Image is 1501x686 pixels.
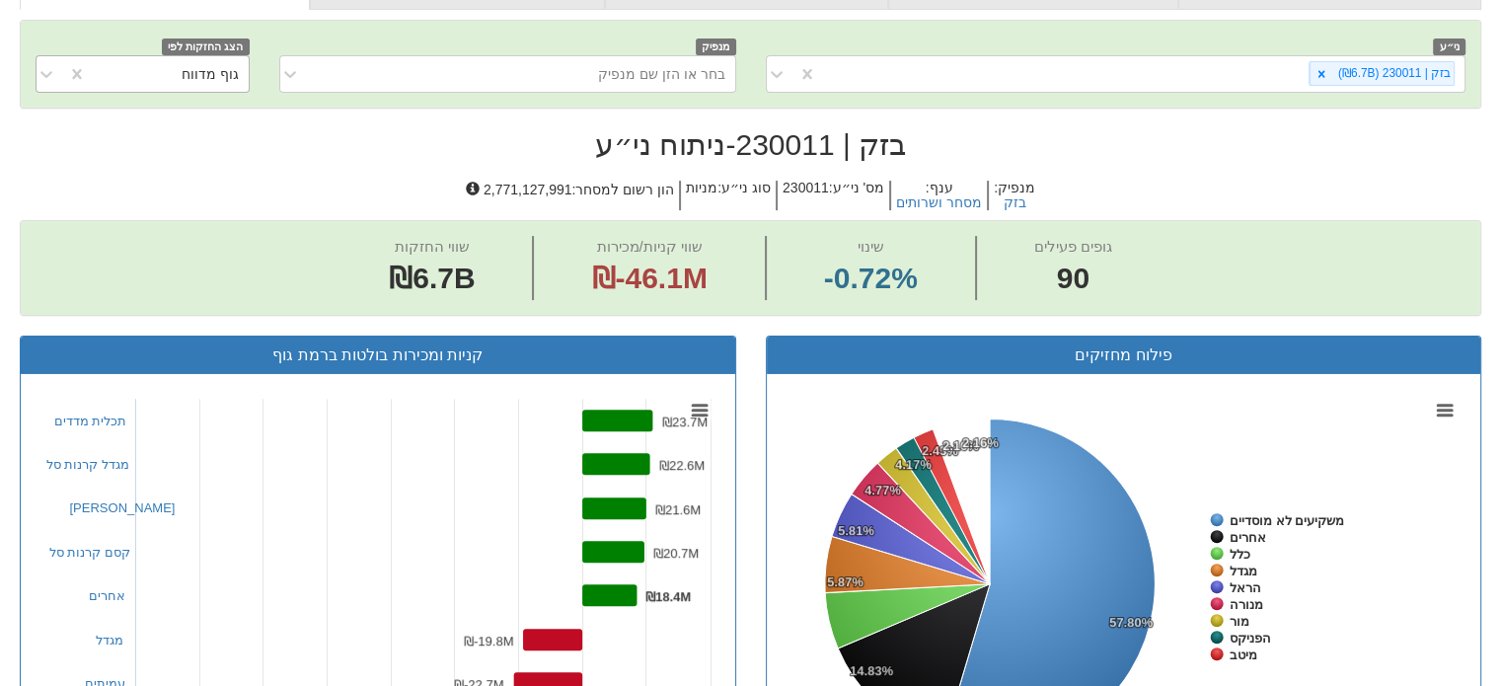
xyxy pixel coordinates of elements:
[895,457,932,472] tspan: 4.17%
[54,414,127,428] a: תכלית מדדים
[896,195,982,210] button: מסחר ושרותים
[962,435,999,450] tspan: 2.16%
[1230,547,1250,562] tspan: כלל
[922,443,958,458] tspan: 2.43%
[389,262,475,294] span: ₪6.7B
[182,64,239,84] div: גוף מדווח
[645,589,691,604] tspan: ₪18.4M
[395,238,470,255] span: שווי החזקות
[1433,38,1465,55] span: ני״ע
[987,181,1040,211] h5: מנפיק :
[1230,614,1249,629] tspan: מור
[696,38,736,55] span: מנפיק
[49,545,130,560] a: קסם קרנות סל
[46,457,129,472] a: מגדל קרנות סל
[864,483,901,497] tspan: 4.77%
[679,181,776,211] h5: סוג ני״ע : מניות
[1034,238,1112,255] span: גופים פעילים
[89,588,125,603] a: אחרים
[838,523,874,538] tspan: 5.81%
[1230,648,1257,662] tspan: מיטב
[1003,195,1025,210] button: בזק
[1230,580,1261,595] tspan: הראל
[461,181,679,211] h5: הון רשום למסחר : 2,771,127,991
[96,633,123,648] a: מגדל
[1230,530,1266,545] tspan: אחרים
[850,663,894,678] tspan: 14.83%
[858,238,884,255] span: שינוי
[1230,597,1263,612] tspan: מנורה
[659,458,705,473] tspan: ₪22.6M
[782,346,1466,364] h3: פילוח מחזיקים
[889,181,987,211] h5: ענף :
[662,415,708,429] tspan: ₪23.7M
[596,238,702,255] span: שווי קניות/מכירות
[653,546,699,561] tspan: ₪20.7M
[1034,258,1112,300] span: 90
[827,574,863,589] tspan: 5.87%
[36,346,720,364] h3: קניות ומכירות בולטות ברמת גוף
[70,500,176,515] a: [PERSON_NAME]
[1230,631,1271,646] tspan: הפניקס
[655,502,701,517] tspan: ₪21.6M
[162,38,249,55] span: הצג החזקות לפי
[20,128,1481,161] h2: בזק | 230011 - ניתוח ני״ע
[1332,62,1454,85] div: בזק | 230011 (₪6.7B)
[1230,513,1344,528] tspan: משקיעים לא מוסדיים
[591,262,707,294] span: ₪-46.1M
[776,181,889,211] h5: מס' ני״ע : 230011
[1230,564,1257,578] tspan: מגדל
[1109,615,1154,630] tspan: 57.80%
[824,258,918,300] span: -0.72%
[598,64,725,84] div: בחר או הזן שם מנפיק
[464,634,513,648] tspan: ₪-19.8M
[942,438,979,453] tspan: 2.16%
